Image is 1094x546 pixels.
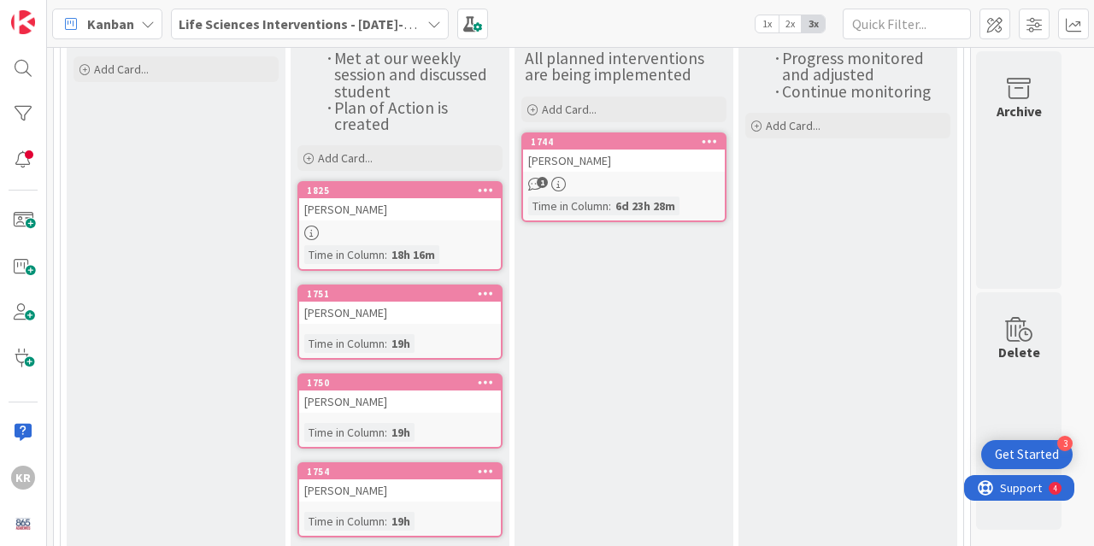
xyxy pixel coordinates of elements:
[297,285,503,360] a: 1751[PERSON_NAME]Time in Column:19h
[307,185,501,197] div: 1825
[307,288,501,300] div: 1751
[531,136,725,148] div: 1744
[11,512,35,536] img: avatar
[297,462,503,537] a: 1754[PERSON_NAME]Time in Column:19h
[87,14,134,34] span: Kanban
[385,423,387,442] span: :
[523,134,725,150] div: 1744
[766,118,820,133] span: Add Card...
[304,423,385,442] div: Time in Column
[756,15,779,32] span: 1x
[609,197,611,215] span: :
[782,48,927,85] span: Progress monitored and adjusted
[11,10,35,34] img: Visit kanbanzone.com
[299,375,501,413] div: 1750[PERSON_NAME]
[36,3,78,23] span: Support
[299,302,501,324] div: [PERSON_NAME]
[299,286,501,302] div: 1751
[385,334,387,353] span: :
[179,15,444,32] b: Life Sciences Interventions - [DATE]-[DATE]
[387,245,439,264] div: 18h 16m
[299,390,501,413] div: [PERSON_NAME]
[318,150,373,166] span: Add Card...
[299,198,501,220] div: [PERSON_NAME]
[387,423,415,442] div: 19h
[385,512,387,531] span: :
[843,9,971,39] input: Quick Filter...
[611,197,679,215] div: 6d 23h 28m
[779,15,802,32] span: 2x
[387,334,415,353] div: 19h
[307,377,501,389] div: 1750
[299,183,501,220] div: 1825[PERSON_NAME]
[299,286,501,324] div: 1751[PERSON_NAME]
[385,245,387,264] span: :
[304,245,385,264] div: Time in Column
[299,464,501,479] div: 1754
[1057,436,1073,451] div: 3
[11,466,35,490] div: KR
[782,81,931,102] span: Continue monitoring
[981,440,1073,469] div: Open Get Started checklist, remaining modules: 3
[307,466,501,478] div: 1754
[525,48,708,85] span: All planned interventions are being implemented
[998,342,1040,362] div: Delete
[997,101,1042,121] div: Archive
[299,375,501,390] div: 1750
[297,373,503,449] a: 1750[PERSON_NAME]Time in Column:19h
[528,197,609,215] div: Time in Column
[299,183,501,198] div: 1825
[334,48,491,102] span: Met at our weekly session and discussed student
[387,512,415,531] div: 19h
[523,134,725,172] div: 1744[PERSON_NAME]
[94,62,149,77] span: Add Card...
[89,7,93,21] div: 4
[304,334,385,353] div: Time in Column
[304,512,385,531] div: Time in Column
[299,479,501,502] div: [PERSON_NAME]
[334,97,451,134] span: Plan of Action is created
[521,132,726,222] a: 1744[PERSON_NAME]Time in Column:6d 23h 28m
[802,15,825,32] span: 3x
[537,177,548,188] span: 1
[995,446,1059,463] div: Get Started
[297,181,503,271] a: 1825[PERSON_NAME]Time in Column:18h 16m
[299,464,501,502] div: 1754[PERSON_NAME]
[523,150,725,172] div: [PERSON_NAME]
[542,102,597,117] span: Add Card...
